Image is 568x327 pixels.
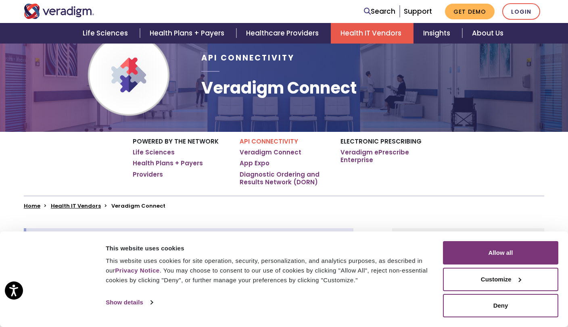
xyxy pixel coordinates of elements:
a: Health Plans + Payers [140,23,236,44]
a: Veradigm ePrescribe Enterprise [340,148,435,164]
a: Veradigm Connect [240,148,301,156]
button: Allow all [443,241,558,265]
a: About Us [462,23,513,44]
a: Home [24,202,40,210]
button: Customize [443,268,558,291]
a: Privacy Notice [115,267,159,274]
a: Diagnostic Ordering and Results Network (DORN) [240,171,328,186]
a: Show details [106,296,152,308]
div: This website uses cookies for site operation, security, personalization, and analytics purposes, ... [106,256,434,285]
img: Veradigm logo [24,4,94,19]
a: Login [502,3,540,20]
iframe: Drift Chat Widget [413,269,558,317]
a: Get Demo [445,4,495,19]
a: App Expo [240,159,269,167]
span: API Connectivity [201,52,294,63]
a: Healthcare Providers [236,23,331,44]
a: Support [404,6,432,16]
a: Health IT Vendors [51,202,101,210]
a: Life Sciences [73,23,140,44]
a: Health Plans + Payers [133,159,203,167]
a: Providers [133,171,163,179]
a: Insights [413,23,462,44]
a: Life Sciences [133,148,175,156]
a: Search [364,6,395,17]
div: This website uses cookies [106,244,434,253]
h1: Veradigm Connect [201,78,357,98]
a: Health IT Vendors [331,23,413,44]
